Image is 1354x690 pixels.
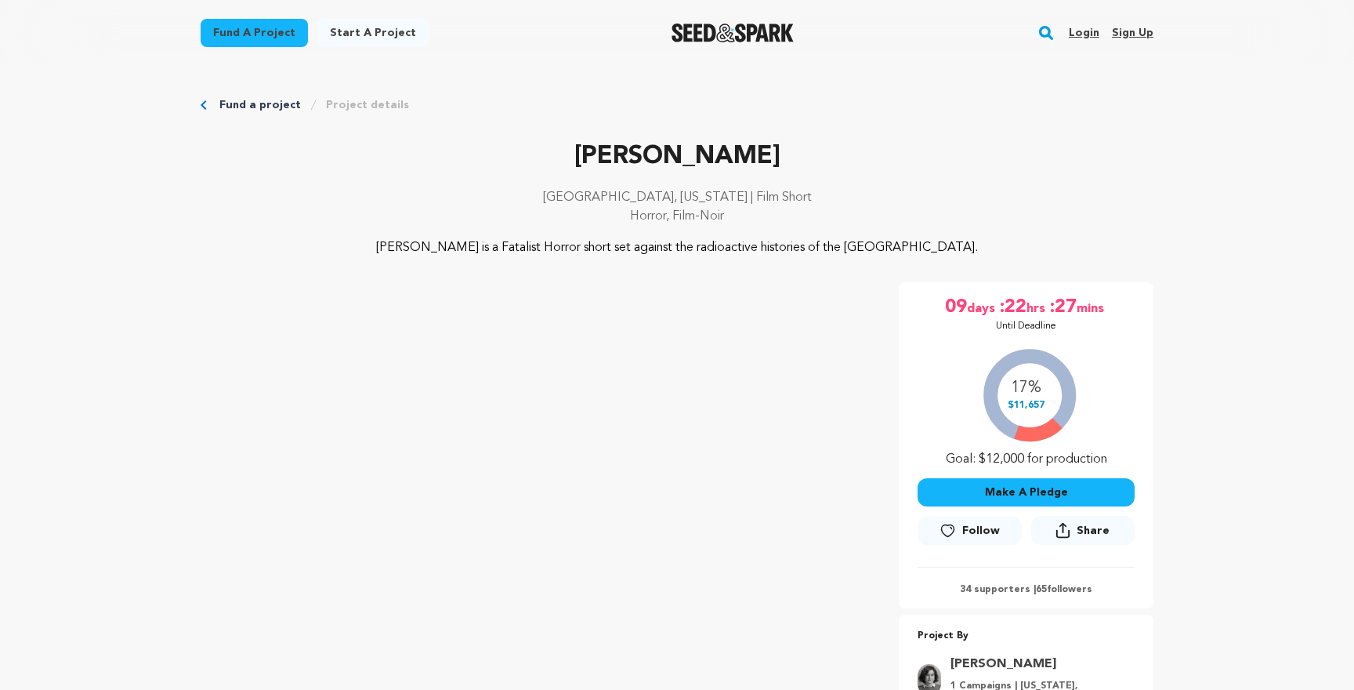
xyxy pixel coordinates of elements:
span: Share [1077,523,1110,539]
span: days [967,295,998,320]
span: mins [1077,295,1107,320]
span: :22 [998,295,1026,320]
span: hrs [1026,295,1048,320]
span: 65 [1036,585,1047,594]
a: Project details [326,97,409,113]
p: [GEOGRAPHIC_DATA], [US_STATE] | Film Short [201,188,1153,207]
a: Start a project [317,19,429,47]
a: Sign up [1112,20,1153,45]
p: Project By [918,627,1135,645]
p: Horror, Film-Noir [201,207,1153,226]
button: Make A Pledge [918,478,1135,507]
p: [PERSON_NAME] is a Fatalist Horror short set against the radioactive histories of the [GEOGRAPHIC... [296,238,1059,257]
a: Login [1069,20,1099,45]
a: Fund a project [201,19,308,47]
p: 34 supporters | followers [918,583,1135,596]
p: Until Deadline [996,320,1056,332]
span: :27 [1048,295,1077,320]
div: Breadcrumb [201,97,1153,113]
a: Fund a project [219,97,301,113]
a: Seed&Spark Homepage [672,24,795,42]
p: [PERSON_NAME] [201,138,1153,176]
img: Seed&Spark Logo Dark Mode [672,24,795,42]
span: Follow [962,523,1000,539]
button: Share [1031,516,1135,545]
a: Follow [918,517,1021,545]
span: 09 [945,295,967,320]
a: Goto Sabrina Ghidossi profile [950,655,1125,674]
span: Share [1031,516,1135,551]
